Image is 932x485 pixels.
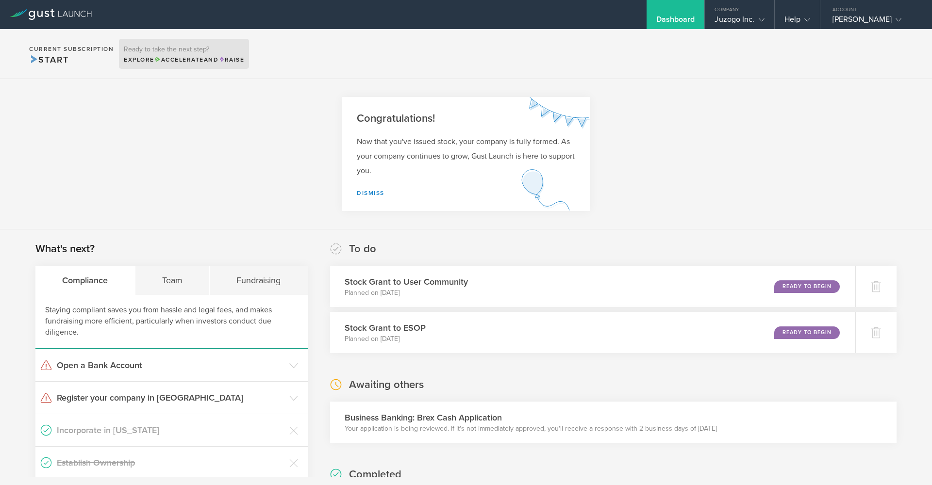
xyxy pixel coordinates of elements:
[345,275,468,288] h3: Stock Grant to User Community
[330,312,855,353] div: Stock Grant to ESOPPlanned on [DATE]Ready to Begin
[883,438,932,485] iframe: Chat Widget
[154,56,204,63] span: Accelerate
[57,391,284,404] h3: Register your company in [GEOGRAPHIC_DATA]
[29,46,114,52] h2: Current Subscription
[656,15,695,29] div: Dashboard
[154,56,219,63] span: and
[218,56,244,63] span: Raise
[135,266,210,295] div: Team
[832,15,915,29] div: [PERSON_NAME]
[35,266,135,295] div: Compliance
[349,468,401,482] h2: Completed
[349,242,376,256] h2: To do
[357,134,575,178] p: Now that you've issued stock, your company is fully formed. As your company continues to grow, Gu...
[357,112,575,126] h2: Congratulations!
[357,190,384,196] a: Dismiss
[210,266,308,295] div: Fundraising
[57,359,284,372] h3: Open a Bank Account
[345,334,426,344] p: Planned on [DATE]
[345,322,426,334] h3: Stock Grant to ESOP
[345,411,717,424] h3: Business Banking: Brex Cash Application
[345,424,717,434] p: Your application is being reviewed. If it's not immediately approved, you'll receive a response w...
[29,54,68,65] span: Start
[774,326,840,339] div: Ready to Begin
[124,46,244,53] h3: Ready to take the next step?
[57,424,284,436] h3: Incorporate in [US_STATE]
[784,15,810,29] div: Help
[124,55,244,64] div: Explore
[330,266,855,307] div: Stock Grant to User CommunityPlanned on [DATE]Ready to Begin
[119,39,249,69] div: Ready to take the next step?ExploreAccelerateandRaise
[35,295,308,349] div: Staying compliant saves you from hassle and legal fees, and makes fundraising more efficient, par...
[57,456,284,469] h3: Establish Ownership
[345,288,468,298] p: Planned on [DATE]
[715,15,764,29] div: Juzogo Inc.
[349,378,424,392] h2: Awaiting others
[774,280,840,293] div: Ready to Begin
[35,242,95,256] h2: What's next?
